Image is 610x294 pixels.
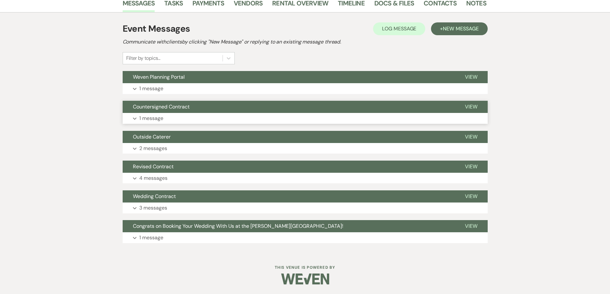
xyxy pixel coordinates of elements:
p: 4 messages [139,174,167,182]
button: 1 message [123,232,488,243]
button: +New Message [431,22,487,35]
button: 1 message [123,83,488,94]
button: Countersigned Contract [123,101,455,113]
button: View [455,101,488,113]
span: View [465,223,477,229]
p: 1 message [139,84,163,93]
h2: Communicate with clients by clicking "New Message" or replying to an existing message thread. [123,38,488,46]
button: View [455,220,488,232]
button: Outside Caterer [123,131,455,143]
span: Wedding Contract [133,193,176,200]
button: 3 messages [123,203,488,213]
p: 1 message [139,234,163,242]
span: Log Message [382,25,416,32]
span: View [465,193,477,200]
p: 1 message [139,114,163,123]
button: Weven Planning Portal [123,71,455,83]
button: View [455,161,488,173]
button: View [455,71,488,83]
img: Weven Logo [281,268,329,290]
p: 2 messages [139,144,167,153]
span: View [465,163,477,170]
span: View [465,133,477,140]
button: View [455,190,488,203]
button: 1 message [123,113,488,124]
span: Outside Caterer [133,133,171,140]
h1: Event Messages [123,22,190,36]
span: Countersigned Contract [133,103,190,110]
button: Log Message [373,22,425,35]
span: Revised Contract [133,163,174,170]
span: Congrats on Booking Your Wedding With Us at the [PERSON_NAME][GEOGRAPHIC_DATA]! [133,223,343,229]
span: View [465,74,477,80]
span: New Message [443,25,478,32]
button: 2 messages [123,143,488,154]
div: Filter by topics... [126,54,160,62]
button: Wedding Contract [123,190,455,203]
button: Revised Contract [123,161,455,173]
button: Congrats on Booking Your Wedding With Us at the [PERSON_NAME][GEOGRAPHIC_DATA]! [123,220,455,232]
button: View [455,131,488,143]
span: Weven Planning Portal [133,74,185,80]
button: 4 messages [123,173,488,184]
p: 3 messages [139,204,167,212]
span: View [465,103,477,110]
